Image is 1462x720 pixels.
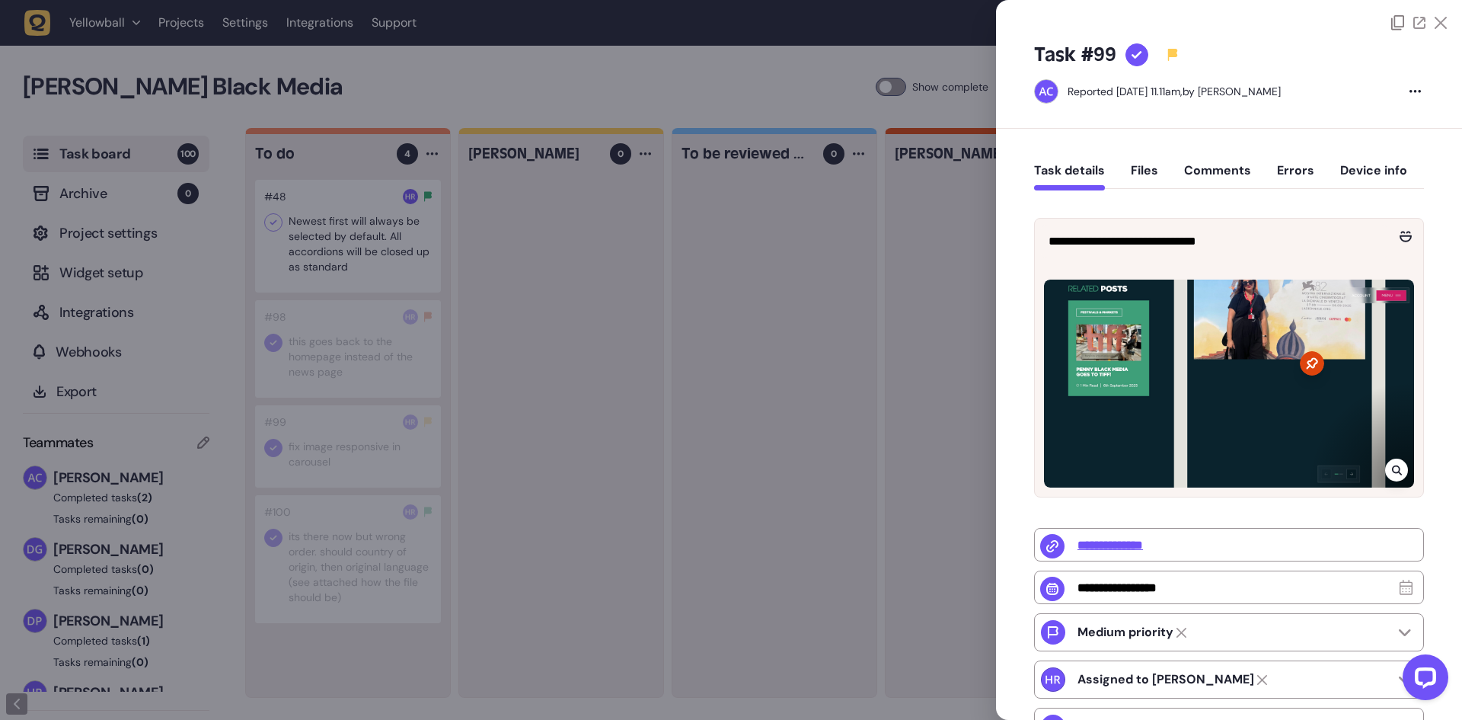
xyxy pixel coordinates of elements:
[1035,80,1058,103] img: Ameet Chohan
[1034,163,1105,190] button: Task details
[1277,163,1314,190] button: Errors
[1068,84,1281,99] div: by [PERSON_NAME]
[1034,43,1116,67] h5: Task #99
[1077,625,1173,640] p: Medium priority
[1131,163,1158,190] button: Files
[1167,49,1179,61] svg: Medium priority
[1068,85,1183,98] div: Reported [DATE] 11.11am,
[1390,648,1454,712] iframe: LiveChat chat widget
[1184,163,1251,190] button: Comments
[1077,672,1254,687] strong: Harry Robinson
[1340,163,1407,190] button: Device info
